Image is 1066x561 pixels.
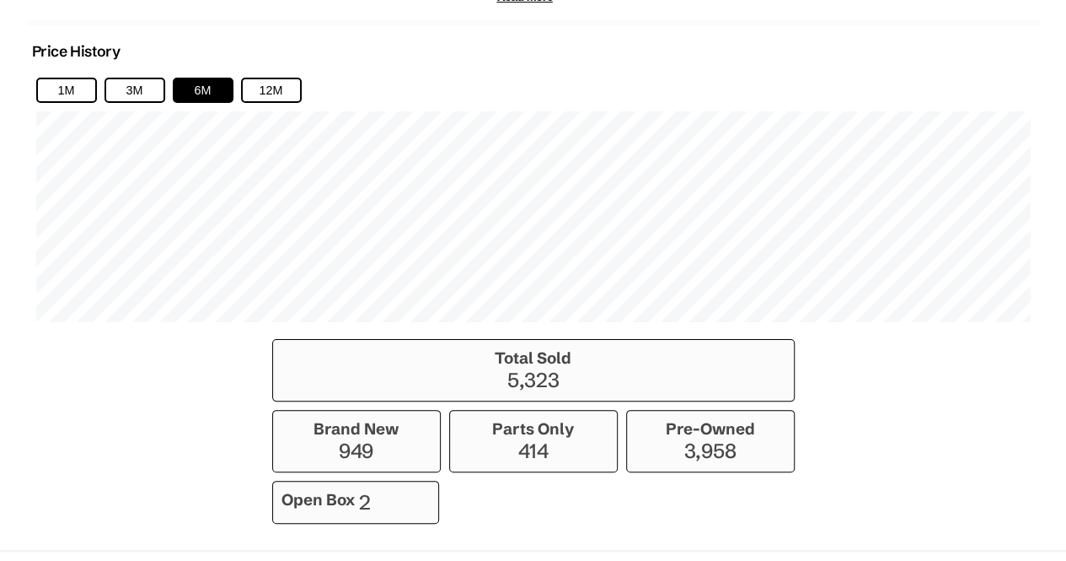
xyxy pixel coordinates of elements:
button: 12M [241,78,302,103]
h3: Total Sold [281,348,785,368]
p: 949 [281,439,431,463]
h3: Brand New [281,419,431,439]
button: 1M [36,78,97,103]
p: 2 [359,490,371,515]
h3: Pre-Owned [635,419,785,439]
h3: Open Box [281,490,355,515]
button: 6M [173,78,233,103]
button: 3M [104,78,165,103]
p: 414 [458,439,608,463]
p: 3,958 [635,439,785,463]
h2: Price History [32,42,121,61]
h3: Parts Only [458,419,608,439]
p: 5,323 [281,368,785,392]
